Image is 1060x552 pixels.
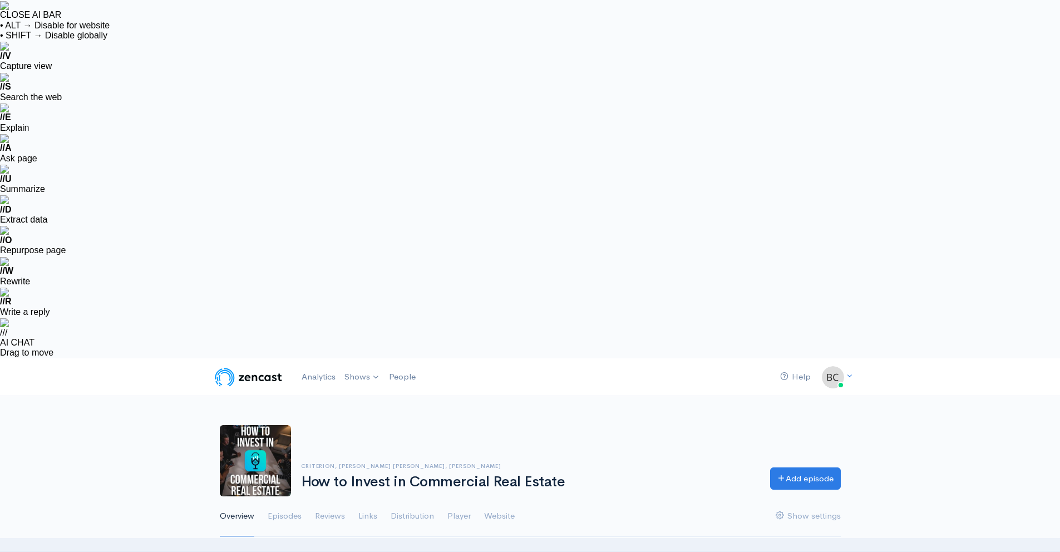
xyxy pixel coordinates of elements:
[301,463,757,469] h6: Criterion, [PERSON_NAME] [PERSON_NAME], [PERSON_NAME]
[776,365,815,389] a: Help
[268,496,302,536] a: Episodes
[301,474,757,490] h1: How to Invest in Commercial Real Estate
[484,496,515,536] a: Website
[776,496,841,536] a: Show settings
[213,366,284,388] img: ZenCast Logo
[358,496,377,536] a: Links
[315,496,345,536] a: Reviews
[220,496,254,536] a: Overview
[391,496,434,536] a: Distribution
[447,496,471,536] a: Player
[384,365,420,389] a: People
[770,467,841,490] a: Add episode
[340,365,384,390] a: Shows
[822,366,844,388] img: ...
[297,365,340,389] a: Analytics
